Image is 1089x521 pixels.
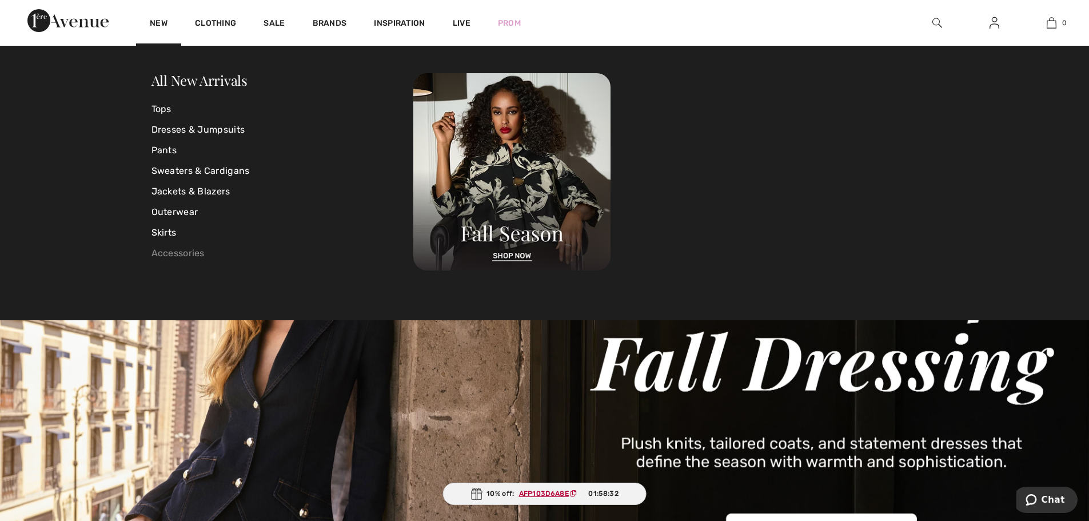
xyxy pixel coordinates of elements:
[313,18,347,30] a: Brands
[264,18,285,30] a: Sale
[151,243,414,264] a: Accessories
[519,490,569,498] ins: AFP103D6A8E
[151,140,414,161] a: Pants
[442,483,647,505] div: 10% off:
[195,18,236,30] a: Clothing
[150,18,167,30] a: New
[151,71,248,89] a: All New Arrivals
[1062,18,1067,28] span: 0
[151,120,414,140] a: Dresses & Jumpsuits
[1023,16,1079,30] a: 0
[151,181,414,202] a: Jackets & Blazers
[413,73,611,271] img: 250825120107_a8d8ca038cac6.jpg
[453,17,470,29] a: Live
[470,488,482,500] img: Gift.svg
[374,18,425,30] span: Inspiration
[990,16,999,30] img: My Info
[980,16,1008,30] a: Sign In
[27,9,109,32] img: 1ère Avenue
[932,16,942,30] img: search the website
[1047,16,1056,30] img: My Bag
[151,161,414,181] a: Sweaters & Cardigans
[151,99,414,120] a: Tops
[498,17,521,29] a: Prom
[588,488,618,499] span: 01:58:32
[151,202,414,222] a: Outerwear
[151,222,414,243] a: Skirts
[1016,487,1078,515] iframe: Opens a widget where you can chat to one of our agents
